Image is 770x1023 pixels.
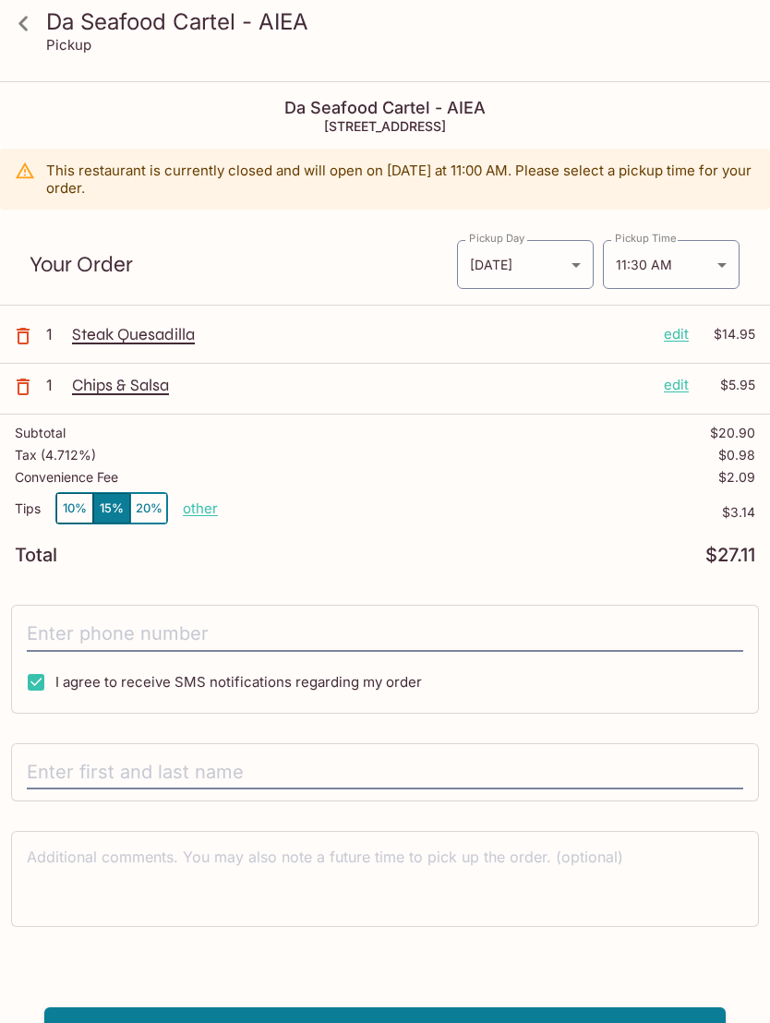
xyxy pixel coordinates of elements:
[46,7,755,36] h3: Da Seafood Cartel - AIEA
[130,493,167,524] button: 20%
[183,499,218,517] button: other
[603,240,740,289] div: 11:30 AM
[93,493,130,524] button: 15%
[700,375,755,395] p: $5.95
[718,448,755,463] p: $0.98
[469,231,524,246] label: Pickup Day
[46,36,91,54] p: Pickup
[72,375,649,395] p: Chips & Salsa
[457,240,594,289] div: [DATE]
[44,957,726,1000] iframe: Secure payment button frame
[15,501,41,516] p: Tips
[46,324,65,344] p: 1
[664,375,689,395] p: edit
[710,426,755,440] p: $20.90
[615,231,677,246] label: Pickup Time
[664,324,689,344] p: edit
[27,755,743,790] input: Enter first and last name
[46,162,755,197] p: This restaurant is currently closed and will open on [DATE] at 11:00 AM . Please select a pickup ...
[30,256,456,273] p: Your Order
[15,470,118,485] p: Convenience Fee
[218,505,755,520] p: $3.14
[705,547,755,564] p: $27.11
[718,470,755,485] p: $2.09
[46,375,65,395] p: 1
[15,547,57,564] p: Total
[56,493,93,524] button: 10%
[700,324,755,344] p: $14.95
[15,426,66,440] p: Subtotal
[55,673,422,691] span: I agree to receive SMS notifications regarding my order
[72,324,649,344] p: Steak Quesadilla
[15,448,96,463] p: Tax ( 4.712% )
[27,617,743,652] input: Enter phone number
